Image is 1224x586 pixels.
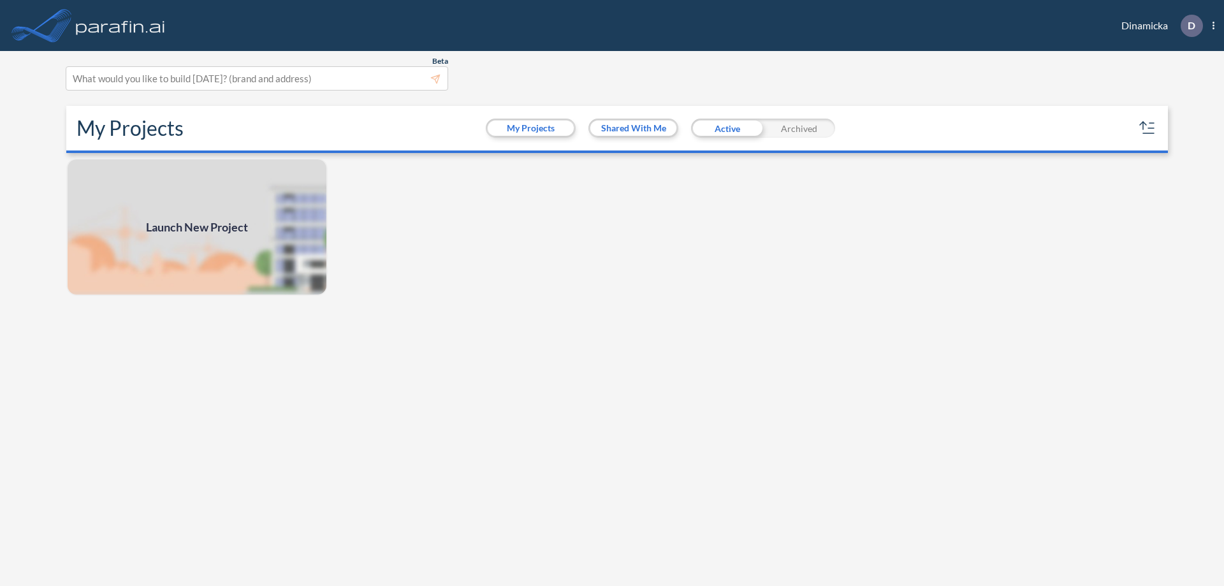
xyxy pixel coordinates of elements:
[1102,15,1214,37] div: Dinamicka
[763,119,835,138] div: Archived
[73,13,168,38] img: logo
[432,56,448,66] span: Beta
[590,121,676,136] button: Shared With Me
[1137,118,1158,138] button: sort
[488,121,574,136] button: My Projects
[66,158,328,296] a: Launch New Project
[691,119,763,138] div: Active
[66,158,328,296] img: add
[76,116,184,140] h2: My Projects
[1188,20,1195,31] p: D
[146,219,248,236] span: Launch New Project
